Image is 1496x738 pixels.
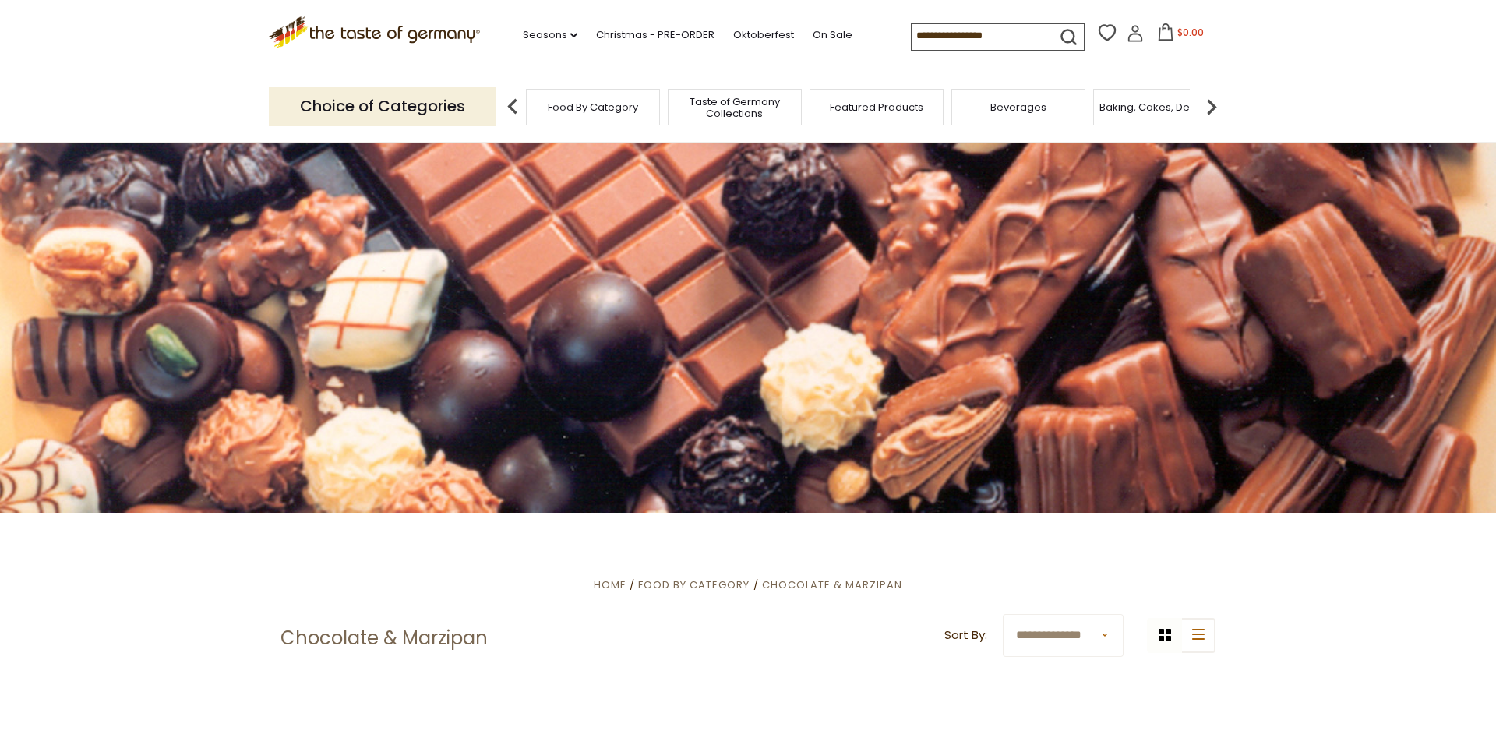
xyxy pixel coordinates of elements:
a: Food By Category [638,577,750,592]
a: Featured Products [830,101,923,113]
button: $0.00 [1147,23,1213,47]
p: Choice of Categories [269,87,496,125]
img: next arrow [1196,91,1227,122]
a: On Sale [813,26,852,44]
a: Seasons [523,26,577,44]
span: $0.00 [1177,26,1204,39]
a: Chocolate & Marzipan [762,577,902,592]
a: Taste of Germany Collections [672,96,797,119]
a: Home [594,577,626,592]
h1: Chocolate & Marzipan [280,627,488,650]
a: Food By Category [548,101,638,113]
img: previous arrow [497,91,528,122]
a: Oktoberfest [733,26,794,44]
label: Sort By: [944,626,987,645]
a: Baking, Cakes, Desserts [1099,101,1220,113]
a: Christmas - PRE-ORDER [596,26,714,44]
a: Beverages [990,101,1046,113]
